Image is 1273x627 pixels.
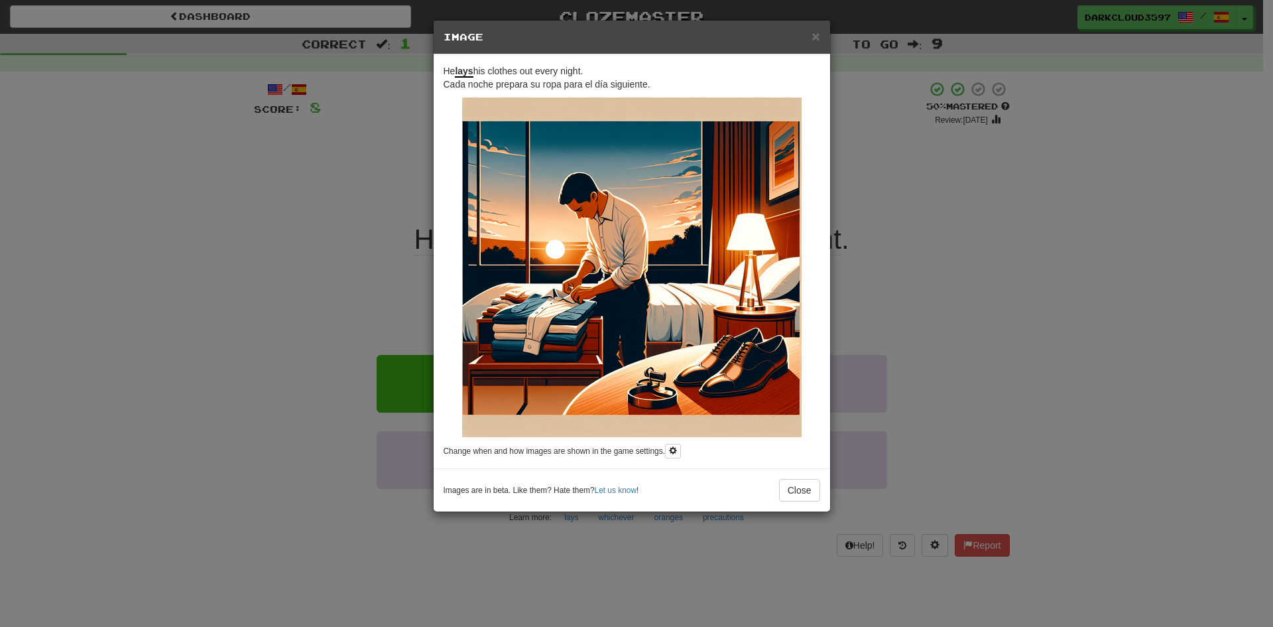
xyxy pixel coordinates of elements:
[444,485,639,496] small: Images are in beta. Like them? Hate them? !
[779,479,820,502] button: Close
[444,64,820,91] p: Cada noche prepara su ropa para el día siguiente.
[462,98,802,437] img: 5f7ca65e-5b7e-46eb-bb15-7bbc6fd937fa.small.png
[455,66,473,78] u: lays
[444,31,820,44] h5: Image
[812,29,819,43] button: Close
[444,447,665,456] small: Change when and how images are shown in the game settings.
[595,486,636,495] a: Let us know
[812,29,819,44] span: ×
[444,66,583,78] span: He his clothes out every night.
